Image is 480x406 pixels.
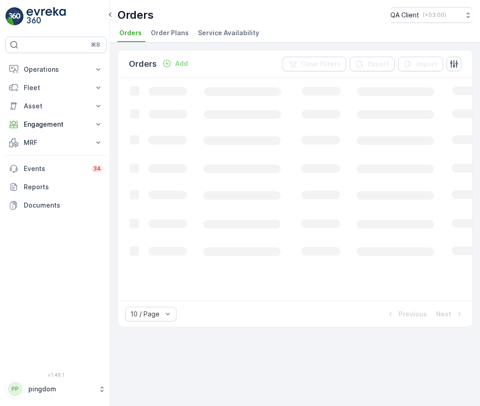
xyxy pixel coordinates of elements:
[24,83,88,92] p: Fleet
[27,7,66,26] img: logo_light-DOdMpM7g.png
[399,310,427,319] p: Previous
[5,379,107,399] button: PPpingdom
[390,11,419,20] p: QA Client
[5,7,24,26] img: logo
[5,115,107,134] button: Engagement
[350,57,395,71] button: Export
[24,182,103,192] p: Reports
[24,120,88,129] p: Engagement
[283,57,346,71] button: Clear Filters
[5,178,107,196] a: Reports
[24,101,88,111] p: Asset
[5,79,107,97] button: Fleet
[5,97,107,115] button: Asset
[390,7,473,23] button: QA Client(+03:00)
[159,58,192,69] button: Add
[175,59,188,68] p: Add
[398,57,443,71] button: Import
[5,372,107,378] span: v 1.48.1
[117,8,154,22] p: Orders
[435,309,465,320] button: Next
[436,310,451,319] p: Next
[129,58,157,70] p: Orders
[5,134,107,152] button: MRF
[24,138,88,147] p: MRF
[423,11,446,19] p: ( +03:00 )
[368,59,389,69] p: Export
[385,309,428,320] button: Previous
[416,59,437,69] p: Import
[5,196,107,214] a: Documents
[151,28,189,37] span: Order Plans
[5,60,107,79] button: Operations
[301,59,341,69] p: Clear Filters
[28,385,94,394] p: pingdom
[93,165,101,172] p: 34
[8,382,22,396] div: PP
[119,28,142,37] span: Orders
[24,201,103,210] p: Documents
[24,65,88,74] p: Operations
[198,28,259,37] span: Service Availability
[5,160,107,178] a: Events34
[91,41,100,48] p: ⌘B
[24,164,86,173] p: Events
